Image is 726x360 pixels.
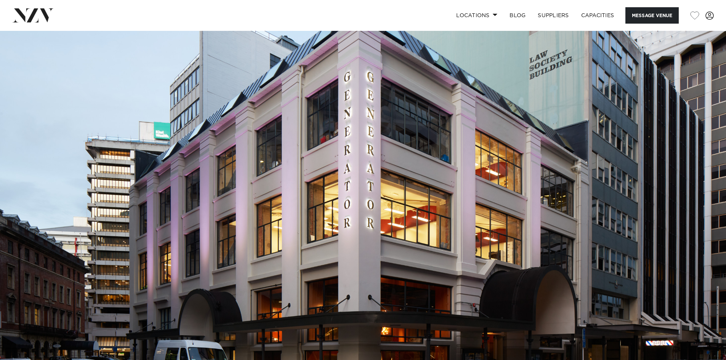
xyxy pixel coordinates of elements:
[450,7,503,24] a: Locations
[12,8,54,22] img: nzv-logo.png
[532,7,575,24] a: SUPPLIERS
[503,7,532,24] a: BLOG
[625,7,679,24] button: Message Venue
[575,7,620,24] a: Capacities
